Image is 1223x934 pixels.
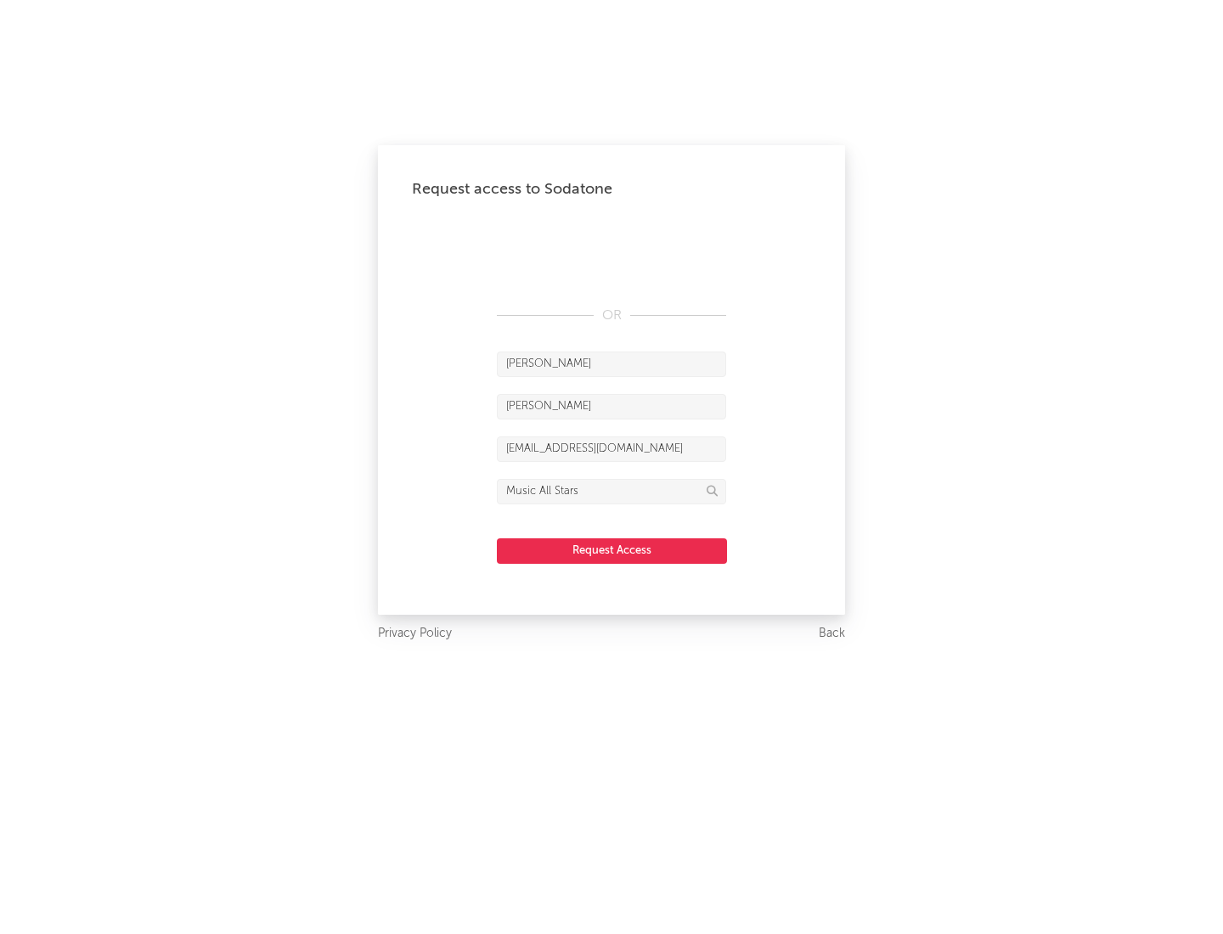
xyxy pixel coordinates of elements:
input: Email [497,436,726,462]
input: Last Name [497,394,726,419]
div: OR [497,306,726,326]
input: First Name [497,352,726,377]
div: Request access to Sodatone [412,179,811,200]
a: Privacy Policy [378,623,452,644]
input: Division [497,479,726,504]
a: Back [819,623,845,644]
button: Request Access [497,538,727,564]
